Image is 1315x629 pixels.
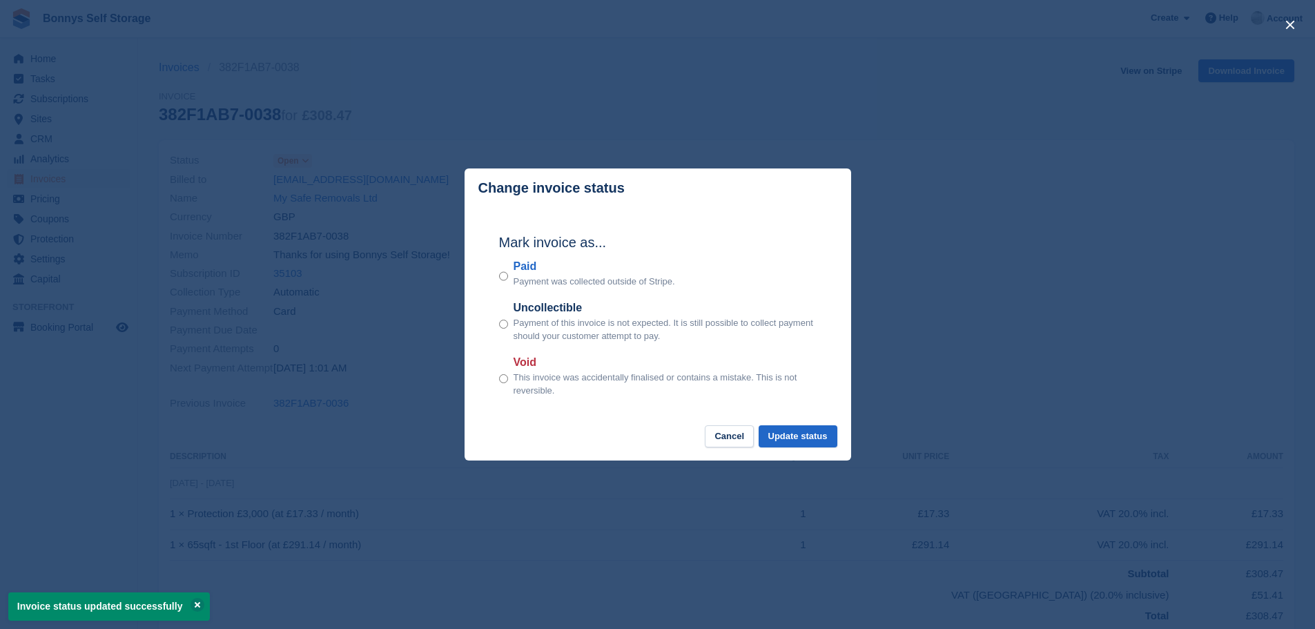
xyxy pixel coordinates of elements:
p: Change invoice status [478,180,625,196]
p: Payment of this invoice is not expected. It is still possible to collect payment should your cust... [514,316,817,343]
button: close [1279,14,1301,36]
label: Uncollectible [514,300,817,316]
label: Paid [514,258,675,275]
p: This invoice was accidentally finalised or contains a mistake. This is not reversible. [514,371,817,398]
button: Cancel [705,425,754,448]
p: Payment was collected outside of Stripe. [514,275,675,289]
label: Void [514,354,817,371]
p: Invoice status updated successfully [8,592,210,621]
h2: Mark invoice as... [499,232,817,253]
button: Update status [759,425,837,448]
